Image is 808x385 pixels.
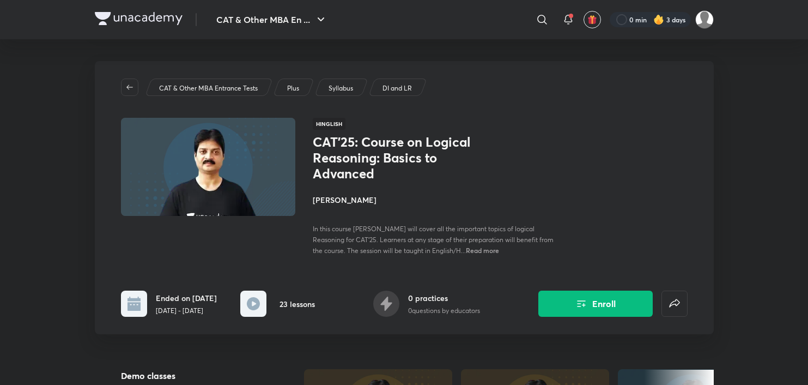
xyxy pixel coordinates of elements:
[466,246,499,255] span: Read more
[380,83,414,93] a: DI and LR
[210,9,334,31] button: CAT & Other MBA En ...
[382,83,412,93] p: DI and LR
[408,292,480,304] h6: 0 practices
[329,83,353,93] p: Syllabus
[313,194,557,206] h4: [PERSON_NAME]
[280,298,315,310] h6: 23 lessons
[95,12,183,28] a: Company Logo
[285,83,301,93] a: Plus
[661,291,688,317] button: false
[408,306,480,316] p: 0 questions by educators
[538,291,653,317] button: Enroll
[159,83,258,93] p: CAT & Other MBA Entrance Tests
[695,10,714,29] img: Abhishek gupta
[653,14,664,25] img: streak
[313,134,491,181] h1: CAT'25: Course on Logical Reasoning: Basics to Advanced
[587,15,597,25] img: avatar
[156,292,217,304] h6: Ended on [DATE]
[313,118,345,130] span: Hinglish
[584,11,601,28] button: avatar
[156,306,217,316] p: [DATE] - [DATE]
[121,369,269,382] h5: Demo classes
[313,225,554,255] span: In this course [PERSON_NAME] will cover all the important topics of logical Reasoning for CAT'25....
[119,117,296,217] img: Thumbnail
[287,83,299,93] p: Plus
[326,83,355,93] a: Syllabus
[157,83,259,93] a: CAT & Other MBA Entrance Tests
[95,12,183,25] img: Company Logo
